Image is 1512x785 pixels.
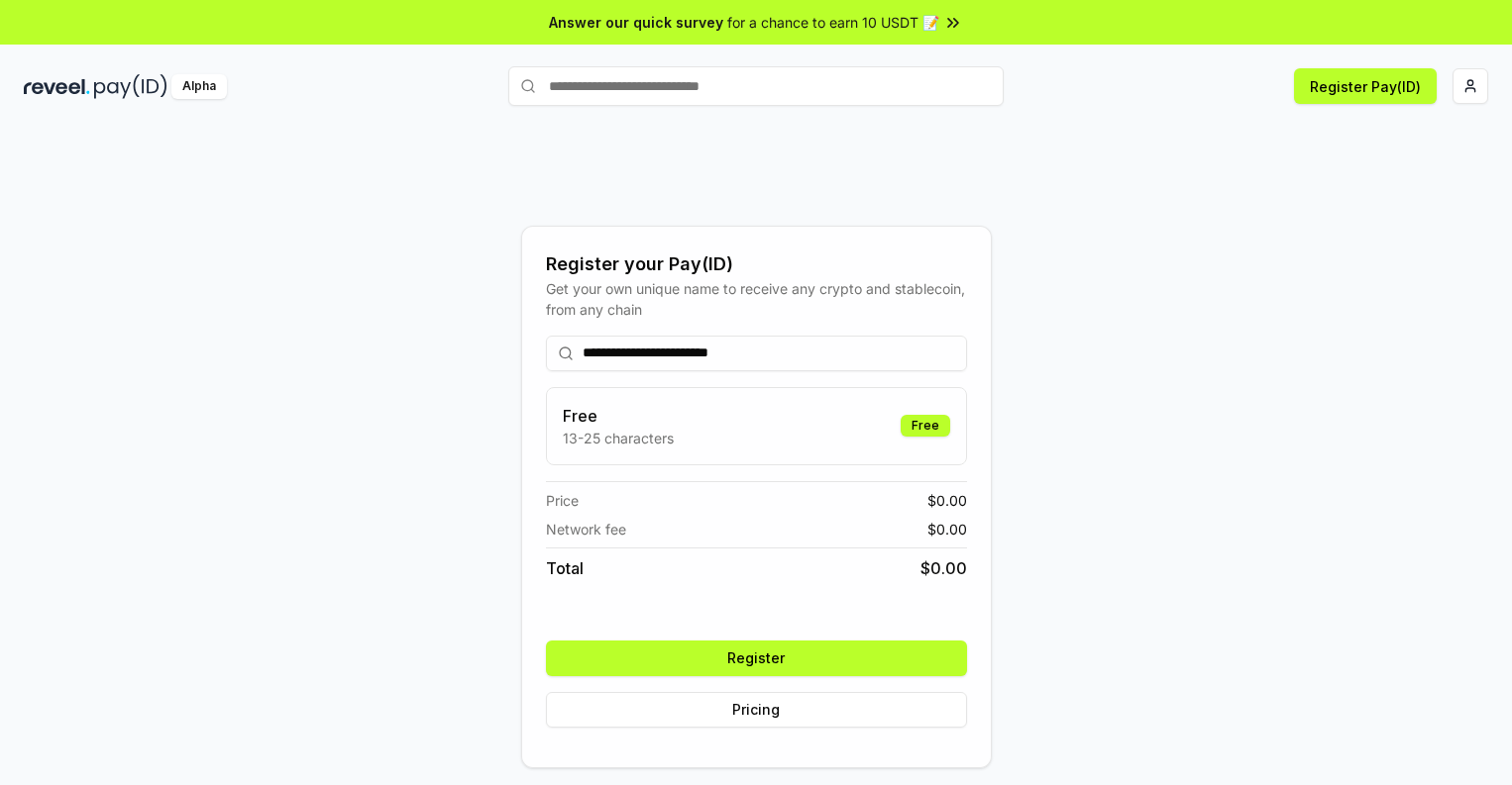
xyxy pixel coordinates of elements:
[546,640,967,676] button: Register
[546,278,967,320] div: Get your own unique name to receive any crypto and stablecoin, from any chain
[901,415,950,437] div: Free
[546,250,967,278] div: Register your Pay(ID)
[549,12,723,33] span: Answer our quick survey
[171,74,227,99] div: Alpha
[546,490,579,511] span: Price
[563,404,674,428] h3: Free
[546,556,584,580] span: Total
[927,490,967,511] span: $ 0.00
[546,519,626,540] span: Network fee
[920,556,967,580] span: $ 0.00
[563,428,674,448] p: 13-25 characters
[1294,68,1437,104] button: Register Pay(ID)
[94,74,167,99] img: pay_id
[727,12,939,33] span: for a chance to earn 10 USDT 📝
[24,74,90,99] img: reveel_dark
[546,692,967,728] button: Pricing
[927,519,967,540] span: $ 0.00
